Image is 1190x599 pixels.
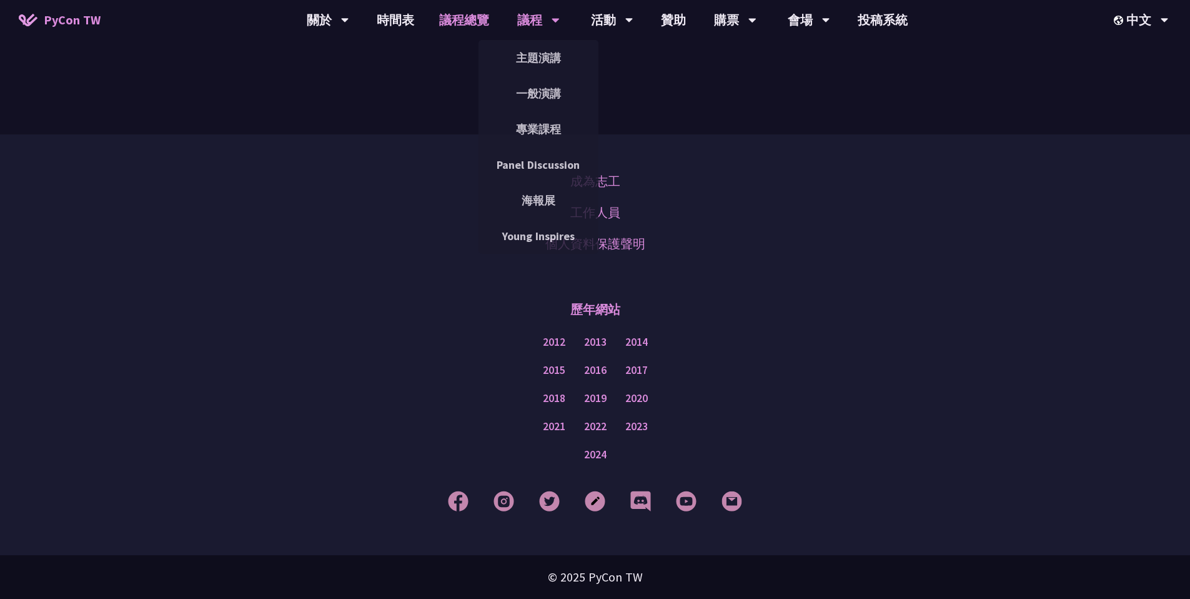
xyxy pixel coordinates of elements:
a: 2014 [625,335,648,350]
a: Panel Discussion [478,150,598,179]
a: 2019 [584,391,607,406]
a: 2022 [584,419,607,435]
a: PyCon TW [6,4,113,36]
a: 主題演講 [478,43,598,73]
img: YouTube Footer Icon [676,491,697,511]
img: Discord Footer Icon [630,491,651,511]
a: Young Inspires [478,221,598,251]
a: 2013 [584,335,607,350]
img: Instagram Footer Icon [493,491,514,511]
a: 2015 [543,363,565,378]
a: 2021 [543,419,565,435]
img: Email Footer Icon [721,491,742,511]
span: PyCon TW [44,11,101,29]
a: 海報展 [478,186,598,215]
img: Locale Icon [1114,16,1126,25]
p: 歷年網站 [570,291,620,328]
a: 2024 [584,447,607,463]
a: 2020 [625,391,648,406]
img: Facebook Footer Icon [448,491,469,511]
a: 專業課程 [478,114,598,144]
img: Twitter Footer Icon [539,491,560,511]
a: 一般演講 [478,79,598,108]
a: 2012 [543,335,565,350]
a: 2017 [625,363,648,378]
a: 2016 [584,363,607,378]
a: 2018 [543,391,565,406]
a: 2023 [625,419,648,435]
img: Home icon of PyCon TW 2025 [19,14,37,26]
img: Blog Footer Icon [585,491,605,511]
